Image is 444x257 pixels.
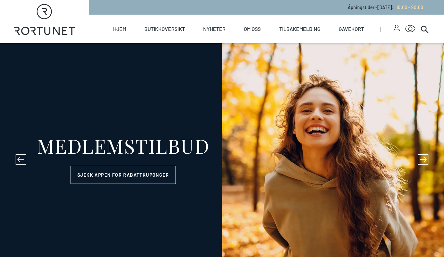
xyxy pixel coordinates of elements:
[244,15,261,43] a: Om oss
[405,24,415,34] button: Open Accessibility Menu
[203,15,226,43] a: Nyheter
[394,5,423,10] a: 10:00 - 20:00
[279,15,320,43] a: Tilbakemelding
[339,15,364,43] a: Gavekort
[380,15,394,43] span: |
[348,4,423,11] p: Åpningstider - [DATE] :
[37,136,210,155] div: MEDLEMSTILBUD
[113,15,126,43] a: Hjem
[71,166,176,184] a: Sjekk appen for rabattkuponger
[144,15,185,43] a: Butikkoversikt
[396,5,423,10] span: 10:00 - 20:00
